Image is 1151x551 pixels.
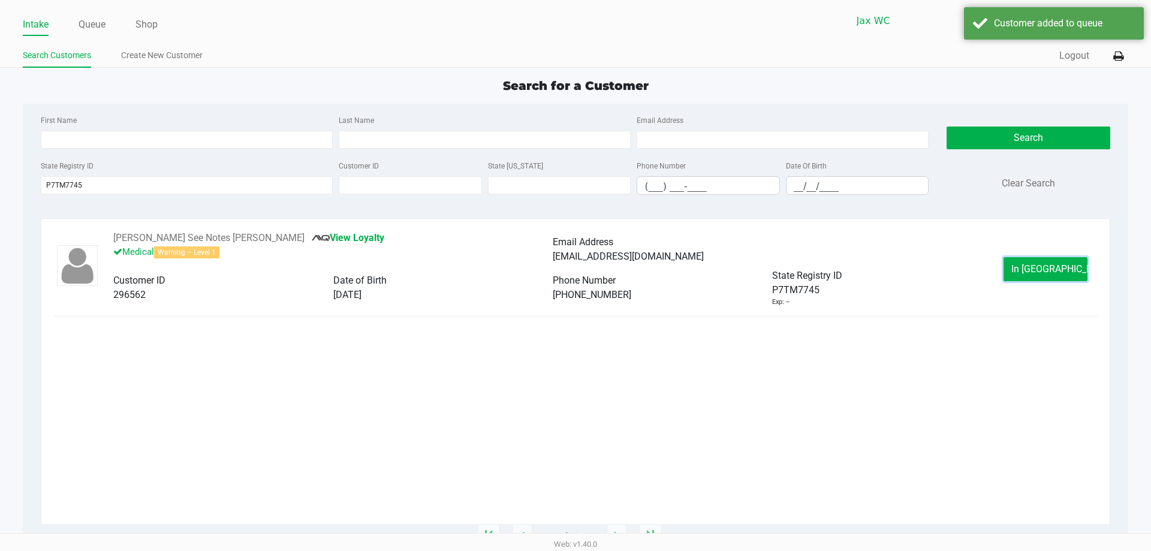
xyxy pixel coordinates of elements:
[544,530,595,542] span: 1 - 1 of 1 items
[553,275,616,286] span: Phone Number
[488,161,543,171] label: State [US_STATE]
[23,48,91,63] a: Search Customers
[554,540,597,549] span: Web: v1.40.0
[477,524,500,548] app-submit-button: Move to first page
[41,161,94,171] label: State Registry ID
[1011,263,1112,275] span: In [GEOGRAPHIC_DATA]
[994,16,1135,31] div: Customer added to queue
[637,177,779,195] input: Format: (999) 999-9999
[637,176,780,195] kendo-maskedtextbox: Format: (999) 999-9999
[637,115,683,126] label: Email Address
[786,176,929,195] kendo-maskedtextbox: Format: MM/DD/YYYY
[857,14,968,28] span: Jax WC
[333,275,387,286] span: Date of Birth
[1059,49,1089,63] button: Logout
[113,275,165,286] span: Customer ID
[1004,257,1087,281] button: In [GEOGRAPHIC_DATA]
[135,16,158,33] a: Shop
[553,289,631,300] span: [PHONE_NUMBER]
[772,297,790,308] div: Exp: --
[772,283,819,297] span: P7TM7745
[553,236,613,248] span: Email Address
[975,7,998,35] button: Select
[23,16,49,33] a: Intake
[787,177,929,195] input: Format: MM/DD/YYYY
[113,231,305,245] button: See customer info
[79,16,106,33] a: Queue
[333,289,361,300] span: [DATE]
[553,251,704,262] span: [EMAIL_ADDRESS][DOMAIN_NAME]
[1002,176,1055,191] button: Clear Search
[312,232,384,243] a: View Loyalty
[512,524,532,548] app-submit-button: Previous
[639,524,662,548] app-submit-button: Move to last page
[786,161,827,171] label: Date Of Birth
[607,524,627,548] app-submit-button: Next
[113,245,552,259] p: Medical
[154,246,219,258] span: Warning – Level 1
[339,161,379,171] label: Customer ID
[121,48,203,63] a: Create New Customer
[947,127,1110,149] button: Search
[503,79,649,93] span: Search for a Customer
[772,270,842,281] span: State Registry ID
[637,161,686,171] label: Phone Number
[113,289,146,300] span: 296562
[339,115,374,126] label: Last Name
[41,115,77,126] label: First Name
